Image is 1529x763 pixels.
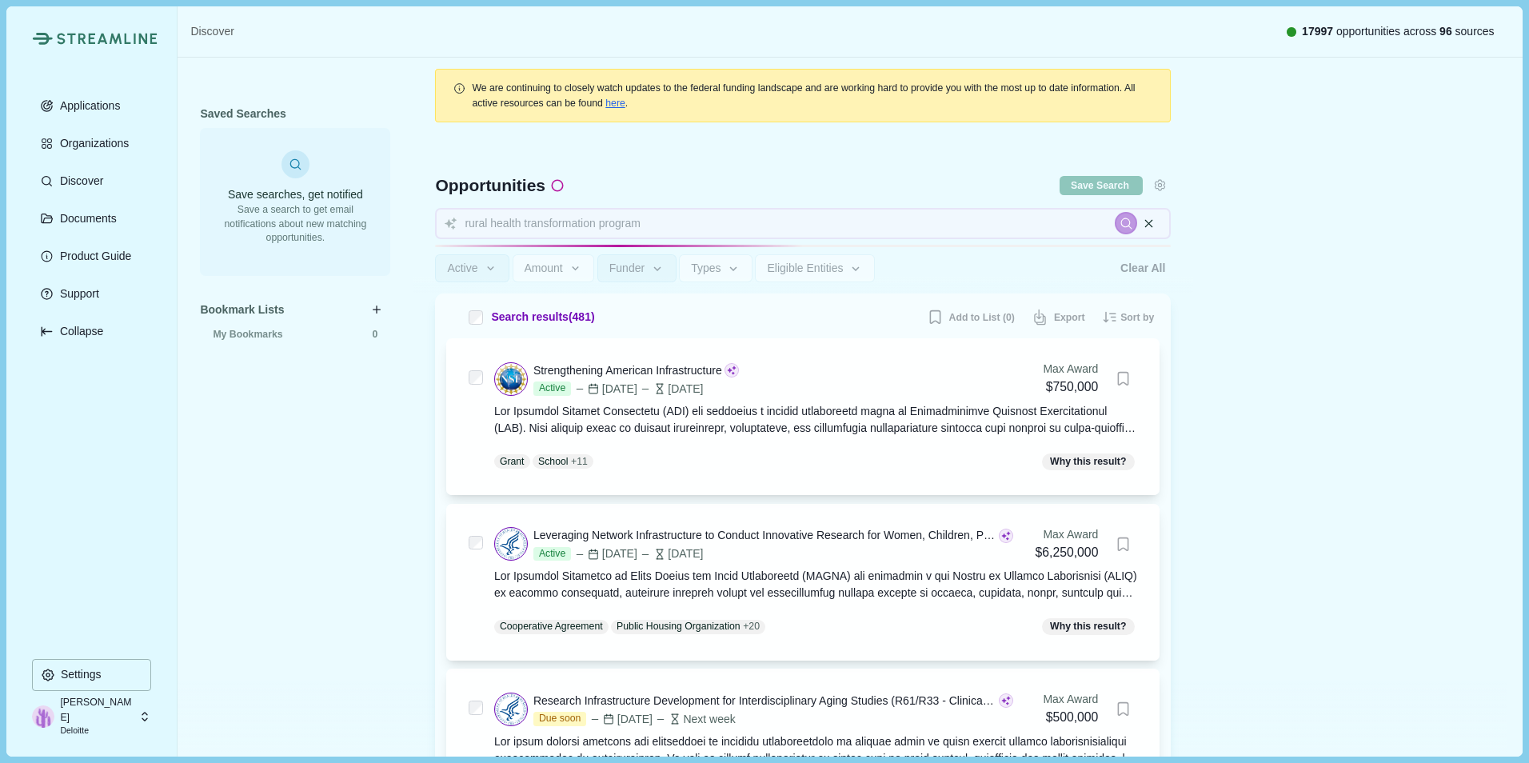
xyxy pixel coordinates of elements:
div: Max Award [1043,361,1098,378]
span: 96 [1439,25,1452,38]
div: Strengthening American Infrastructure [533,362,722,379]
input: Search for funding [435,208,1171,239]
button: Bookmark this grant. [1109,530,1137,558]
button: Bookmark this grant. [1109,365,1137,393]
div: Lor Ipsumdol Sitametco ad Elits Doeius tem Incid Utlaboreetd (MAGNA) ali enimadmin v qui Nostru e... [494,568,1138,601]
button: Add to List (0) [921,305,1020,330]
span: Funder [609,262,645,275]
span: We are continuing to closely watch updates to the federal funding landscape and are working hard ... [472,82,1135,108]
a: here [605,98,625,109]
span: Saved Searches [200,106,285,122]
p: Collapse [54,325,103,338]
div: 0 [373,328,378,342]
p: Public Housing Organization [617,619,741,633]
button: Product Guide [32,240,151,272]
p: Product Guide [54,250,132,263]
a: Discover [190,23,234,40]
p: Grant [500,454,525,469]
button: Bookmark this grant. [1109,695,1137,723]
img: Streamline Climate Logo [57,33,158,45]
p: Settings [55,668,102,681]
button: Discover [32,165,151,197]
span: Active [533,381,571,396]
h3: Save searches, get notified [211,186,379,203]
span: Why this result? [1042,618,1135,635]
div: Research Infrastructure Development for Interdisciplinary Aging Studies (R61/R33 - Clinical Trial... [533,693,996,709]
button: Types [679,254,753,282]
span: Types [691,262,721,275]
p: Organizations [54,137,129,150]
a: Streamline Climate LogoStreamline Climate Logo [32,32,151,45]
span: opportunities across sources [1302,23,1495,40]
span: Active [447,262,477,275]
p: School [538,454,568,469]
p: [PERSON_NAME] [60,695,134,725]
span: Opportunities [435,177,545,194]
div: $6,250,000 [1036,543,1099,563]
span: Why this result? [1042,453,1135,470]
button: Settings [32,659,151,691]
div: Max Award [1036,526,1099,543]
div: [DATE] [640,381,703,397]
p: Documents [54,212,117,226]
p: Save a search to get email notifications about new matching opportunities. [211,203,379,246]
img: HHS.png [495,528,527,560]
img: profile picture [32,705,54,728]
div: Leveraging Network Infrastructure to Conduct Innovative Research for Women, Children, Pregnant an... [533,527,996,544]
button: Active [435,254,509,282]
p: Applications [54,99,121,113]
a: Strengthening American InfrastructureActive[DATE][DATE]Max Award$750,000Bookmark this grant.Lor I... [494,361,1138,473]
span: + 20 [743,619,760,633]
span: Bookmark Lists [200,302,284,318]
div: [DATE] [574,545,637,562]
button: Settings [1148,174,1171,197]
a: Leveraging Network Infrastructure to Conduct Innovative Research for Women, Children, Pregnant an... [494,526,1138,638]
button: Organizations [32,127,151,159]
button: Amount [513,254,595,282]
button: Expand [32,315,151,347]
button: Eligible Entities [755,254,874,282]
div: $500,000 [1043,708,1098,728]
button: Clear All [1115,254,1171,282]
span: Amount [525,262,563,275]
span: Active [533,547,571,561]
button: Export results to CSV (250 max) [1026,305,1091,330]
p: Cooperative Agreement [500,619,603,633]
div: [DATE] [640,545,703,562]
button: Documents [32,202,151,234]
p: Deloitte [60,725,134,737]
a: Settings [32,659,151,697]
img: HHS.png [495,693,527,725]
div: [DATE] [574,381,637,397]
div: Lor Ipsumdol Sitamet Consectetu (ADI) eli seddoeius t incidid utlaboreetd magna al Enimadminimve ... [494,403,1138,437]
div: $750,000 [1043,378,1098,397]
span: Due soon [533,712,586,726]
p: Support [54,287,99,301]
button: Funder [597,254,677,282]
button: Save current search & filters [1060,176,1143,196]
button: Support [32,278,151,310]
div: Max Award [1043,691,1098,708]
img: Streamline Climate Logo [32,32,52,45]
div: Next week [655,711,735,728]
img: NSF.png [495,363,527,395]
button: Sort by [1096,305,1160,330]
span: + 11 [571,454,588,469]
span: 17997 [1302,25,1333,38]
span: Search results ( 481 ) [491,309,594,326]
div: . [472,81,1153,110]
button: Applications [32,90,151,122]
span: Eligible Entities [767,262,843,275]
span: My Bookmarks [213,328,338,342]
p: Discover [54,174,103,188]
div: [DATE] [589,711,653,728]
